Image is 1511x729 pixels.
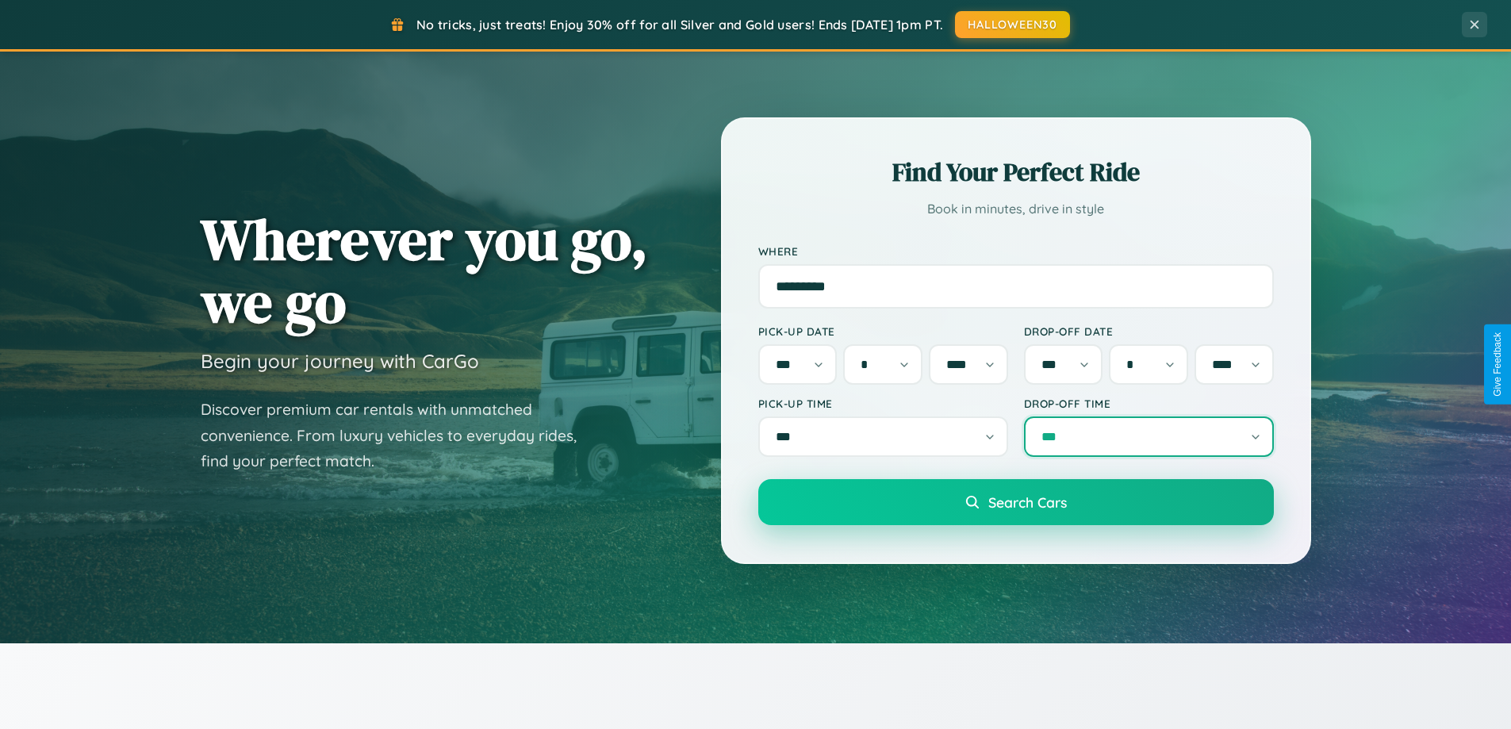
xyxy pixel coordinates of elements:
label: Drop-off Time [1024,397,1274,410]
button: Search Cars [758,479,1274,525]
p: Book in minutes, drive in style [758,198,1274,221]
h1: Wherever you go, we go [201,208,648,333]
p: Discover premium car rentals with unmatched convenience. From luxury vehicles to everyday rides, ... [201,397,597,474]
label: Pick-up Time [758,397,1008,410]
label: Drop-off Date [1024,324,1274,338]
h2: Find Your Perfect Ride [758,155,1274,190]
div: Give Feedback [1492,332,1503,397]
button: HALLOWEEN30 [955,11,1070,38]
span: No tricks, just treats! Enjoy 30% off for all Silver and Gold users! Ends [DATE] 1pm PT. [416,17,943,33]
span: Search Cars [988,493,1067,511]
h3: Begin your journey with CarGo [201,349,479,373]
label: Where [758,244,1274,258]
label: Pick-up Date [758,324,1008,338]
